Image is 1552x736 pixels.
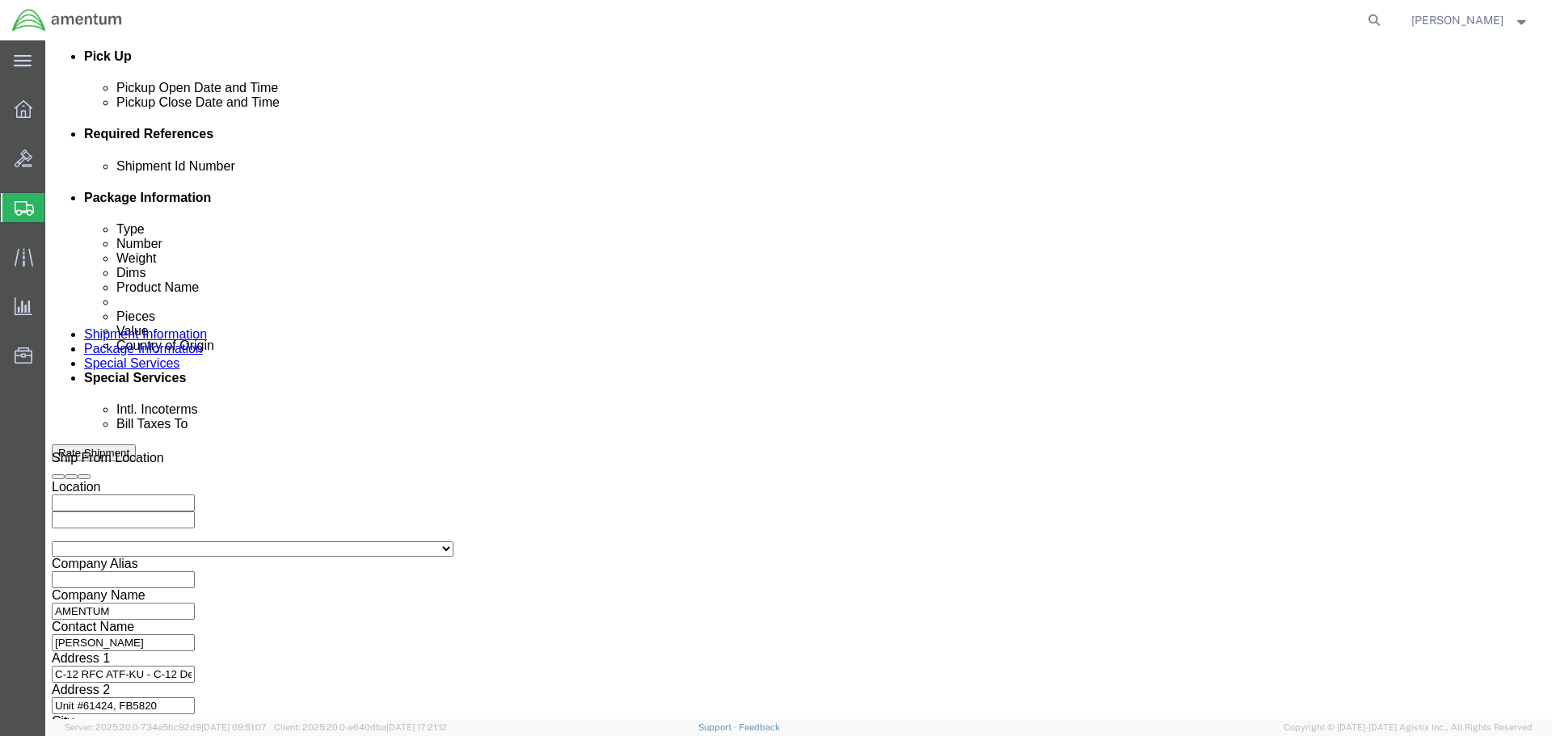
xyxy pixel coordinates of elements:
span: [DATE] 17:21:12 [386,722,447,732]
span: Client: 2025.20.0-e640dba [274,722,447,732]
iframe: FS Legacy Container [45,40,1552,719]
span: Server: 2025.20.0-734e5bc92d9 [65,722,267,732]
button: [PERSON_NAME] [1411,11,1530,30]
span: [DATE] 09:51:07 [201,722,267,732]
a: Support [698,722,739,732]
span: Copyright © [DATE]-[DATE] Agistix Inc., All Rights Reserved [1284,721,1533,734]
img: logo [11,8,123,32]
span: Nick Blake [1411,11,1503,29]
a: Feedback [739,722,780,732]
